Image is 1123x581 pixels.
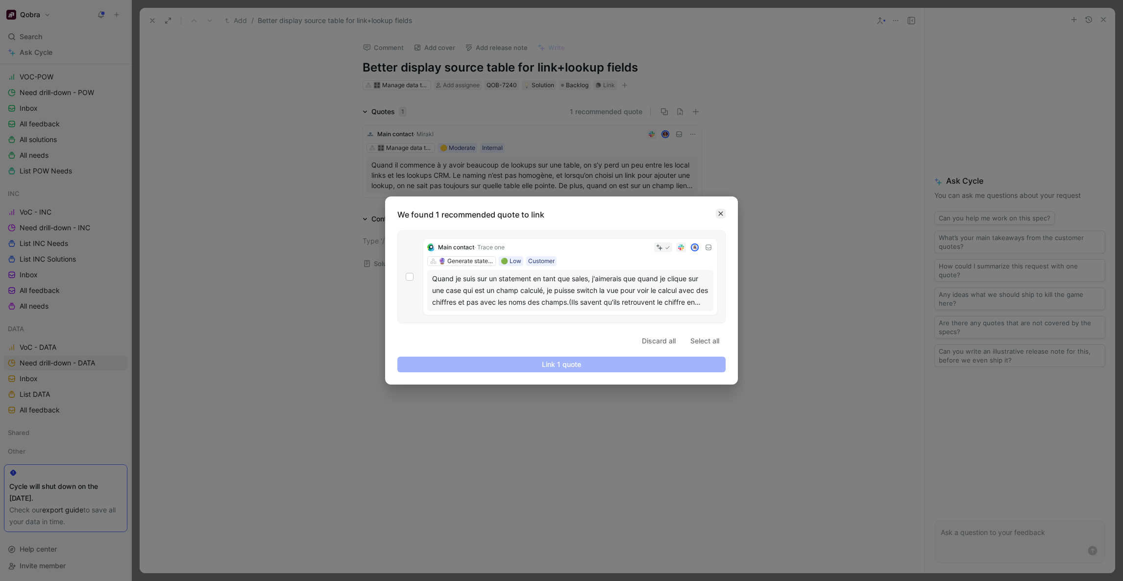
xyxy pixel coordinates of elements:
[474,243,505,251] span: · Trace one
[690,335,719,347] span: Select all
[397,209,732,220] p: We found 1 recommended quote to link
[427,243,435,251] img: logo
[692,244,698,251] img: avatar
[684,333,726,349] button: Select all
[432,273,708,308] div: Quand je suis sur un statement en tant que sales, j'aimerais que quand je clique sur une case qui...
[438,243,474,251] span: Main contact
[635,333,682,349] button: Discard all
[642,335,676,347] span: Discard all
